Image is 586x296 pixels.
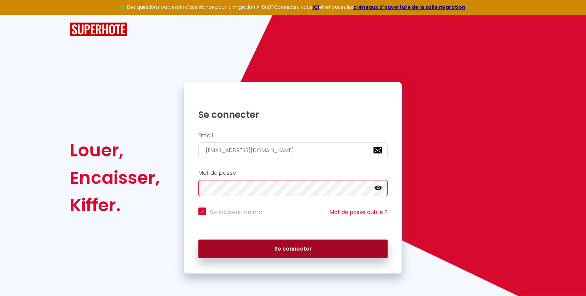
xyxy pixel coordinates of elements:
a: Mot de passe oublié ? [330,208,388,216]
button: Se connecter [198,240,388,259]
a: créneaux d'ouverture de la salle migration [353,4,465,10]
div: Louer, [70,137,160,164]
div: Encaisser, [70,164,160,191]
h2: Email [198,132,388,139]
div: Kiffer. [70,191,160,219]
button: Ouvrir le widget de chat LiveChat [6,3,29,26]
input: Ton Email [198,142,388,158]
h1: Se connecter [198,109,388,121]
h2: Mot de passe [198,170,388,176]
a: ICI [312,4,319,10]
img: SuperHote logo [70,23,127,37]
